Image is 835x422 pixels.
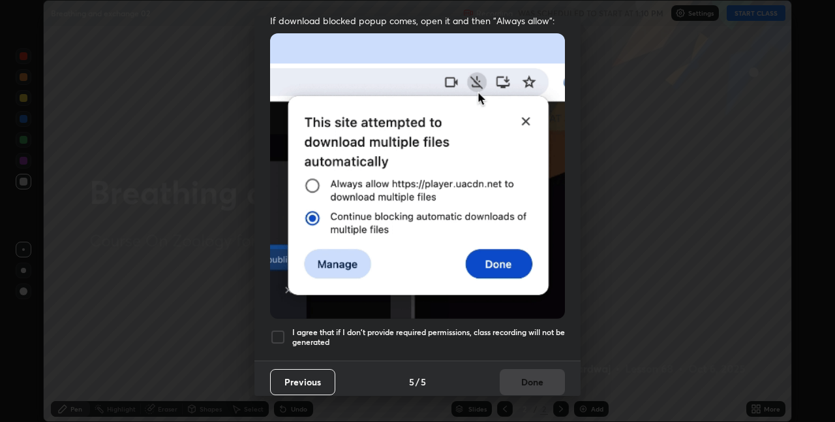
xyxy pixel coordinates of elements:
[292,327,565,348] h5: I agree that if I don't provide required permissions, class recording will not be generated
[270,369,335,395] button: Previous
[416,375,419,389] h4: /
[270,14,565,27] span: If download blocked popup comes, open it and then "Always allow":
[421,375,426,389] h4: 5
[270,33,565,319] img: downloads-permission-blocked.gif
[409,375,414,389] h4: 5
